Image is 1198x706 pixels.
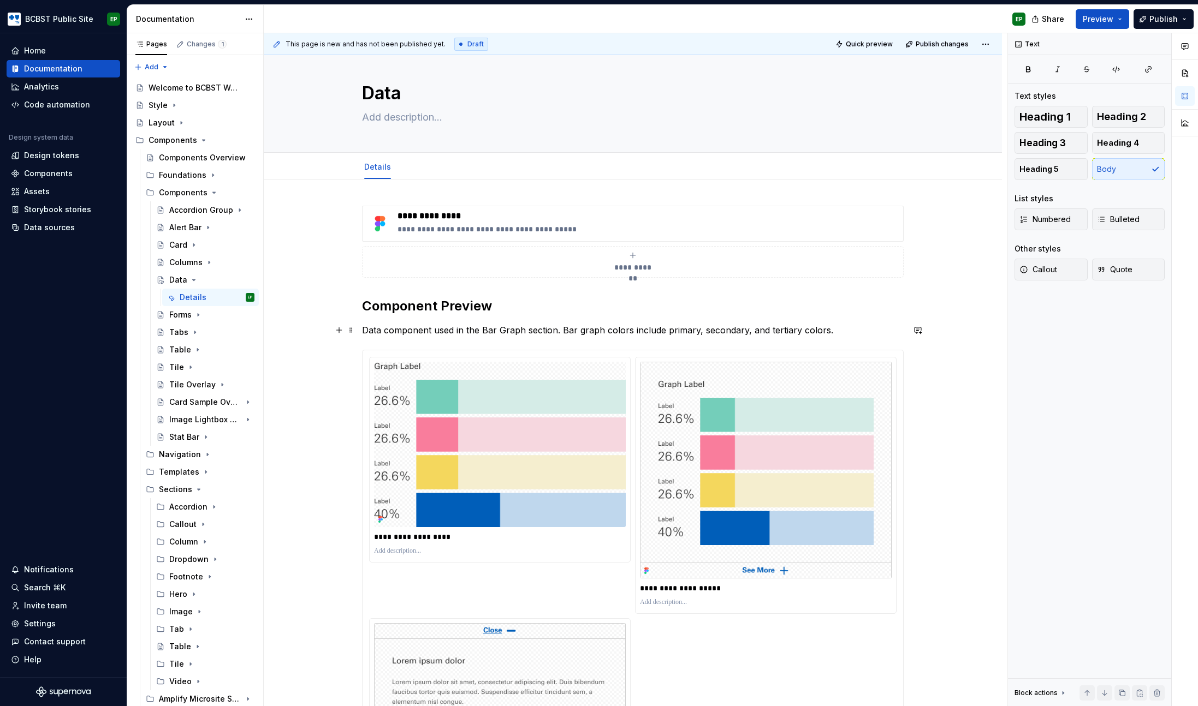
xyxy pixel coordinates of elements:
div: Changes [187,40,227,49]
div: Search ⌘K [24,582,66,593]
div: Other styles [1015,243,1061,254]
div: Notifications [24,564,74,575]
div: Columns [169,257,203,268]
div: BCBST Public Site [25,14,93,25]
div: Callout [169,519,197,530]
button: Notifications [7,561,120,578]
div: Foundations [141,166,259,184]
button: Add [131,59,172,75]
a: Card [152,236,259,254]
div: Pages [135,40,167,49]
a: Details [364,162,391,171]
div: Assets [24,186,50,197]
div: Video [152,673,259,690]
div: Image Lightbox Overlay [169,414,241,425]
div: Tab [169,624,184,635]
div: Welcome to BCBST Web [149,82,239,93]
span: Share [1042,14,1064,25]
a: DetailsEP [162,289,259,306]
div: List styles [1015,193,1053,204]
div: Sections [159,484,192,495]
button: Heading 3 [1015,132,1088,154]
div: Column [169,536,198,547]
p: Data component used in the Bar Graph section. Bar graph colors include primary, secondary, and te... [362,324,904,337]
a: Table [152,638,259,655]
span: This page is new and has not been published yet. [286,40,446,49]
a: Tabs [152,324,259,341]
a: Style [131,97,259,114]
div: Accordion [169,501,207,512]
a: Settings [7,615,120,632]
span: Add [145,63,158,71]
button: Publish changes [902,37,974,52]
a: Forms [152,306,259,324]
div: Stat Bar [169,432,199,442]
div: Components [131,131,259,149]
div: Dropdown [152,551,259,568]
div: Home [24,45,46,56]
div: Components [141,184,259,201]
button: Numbered [1015,208,1088,230]
div: Card [169,240,187,250]
div: Tabs [169,327,188,338]
button: Quick preview [832,37,898,52]
div: Components [149,135,197,146]
span: Publish [1149,14,1178,25]
button: Heading 2 [1092,106,1165,128]
div: Documentation [136,14,239,25]
button: Callout [1015,259,1088,280]
div: Invite team [24,600,67,611]
div: Details [360,155,395,178]
div: Settings [24,618,56,629]
h2: Component Preview [362,297,904,315]
span: Heading 2 [1097,111,1146,122]
div: Contact support [24,636,86,647]
a: Data [152,271,259,289]
button: BCBST Public SiteEP [2,7,124,31]
div: EP [1016,15,1023,23]
a: Welcome to BCBST Web [131,79,259,97]
a: Design tokens [7,147,120,164]
div: Storybook stories [24,204,91,215]
svg: Supernova Logo [36,686,91,697]
button: Share [1026,9,1071,29]
div: Table [169,344,191,355]
textarea: Data [360,80,902,106]
div: Tile Overlay [169,379,216,390]
span: Heading 5 [1019,164,1059,175]
div: Navigation [159,449,201,460]
div: Table [169,641,191,652]
span: Bulleted [1097,214,1140,225]
div: Design tokens [24,150,79,161]
a: Components Overview [141,149,259,166]
div: Hero [169,589,187,600]
div: EP [110,15,117,23]
a: Tile Overlay [152,376,259,393]
div: Components [24,168,73,179]
button: Contact support [7,633,120,650]
div: Data sources [24,222,75,233]
span: Draft [467,40,484,49]
div: EP [248,292,252,303]
button: Preview [1076,9,1129,29]
button: Quote [1092,259,1165,280]
div: Style [149,100,168,111]
div: Tab [152,620,259,638]
a: Components [7,165,120,182]
div: Text styles [1015,91,1056,101]
a: Stat Bar [152,428,259,446]
div: Tile [152,655,259,673]
div: Templates [141,463,259,481]
div: Documentation [24,63,82,74]
a: Image Lightbox Overlay [152,411,259,428]
div: Alert Bar [169,222,201,233]
div: Layout [149,117,175,128]
div: Card Sample Overlay [169,397,241,408]
div: Sections [141,481,259,498]
span: Heading 1 [1019,111,1071,122]
span: Numbered [1019,214,1071,225]
a: Table [152,341,259,358]
div: Design system data [9,133,73,142]
a: Code automation [7,96,120,113]
div: Image [169,606,193,617]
